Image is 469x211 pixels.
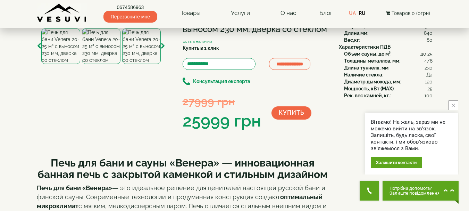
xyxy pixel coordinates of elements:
[344,92,433,99] div: :
[344,93,390,98] b: Рек. вес камней, кг.
[392,10,430,16] span: Товаров 0 (0грн)
[390,191,440,196] span: Залиште повідомлення
[425,78,433,85] span: 120
[360,181,379,201] button: Get Call button
[183,16,328,34] h1: Печь для бани Venera 20-25 м³ с выносом 230 мм, дверка со стеклом
[344,57,433,64] div: :
[183,44,219,51] label: Купить в 1 клик
[371,157,422,168] div: Залишити контакти
[183,94,261,109] div: 27999 грн
[37,3,87,23] img: Завод VESUVI
[344,64,433,71] div: :
[103,11,157,23] span: Перезвоните мне
[344,71,433,78] div: :
[344,78,433,85] div: :
[122,29,161,64] img: Печь для бани Venera 20-25 м³ с выносом 230 мм, дверка со стеклом
[274,5,303,21] a: О нас
[425,64,433,71] span: 230
[339,44,391,50] b: Характеристики ПДБ
[37,193,323,210] strong: оптимальный микроклимат
[344,72,382,78] b: Наличие стекла
[424,57,433,64] span: 4/8
[103,4,157,11] a: 0674586963
[427,85,433,92] span: 25
[344,58,399,64] b: Толщины металлов, мм
[426,71,433,78] span: Да
[344,37,359,43] b: Вес,кг
[183,39,212,44] small: Есть в наличии
[349,10,356,16] a: UA
[37,157,328,180] strong: Печь для бани и сауны «Венера» — инновационная банная печь с закрытой каменкой и стильным дизайном
[82,29,120,64] img: Печь для бани Venera 20-25 м³ с выносом 230 мм, дверка со стеклом
[224,5,257,21] a: Услуги
[344,50,433,57] div: :
[390,186,440,191] span: Потрібна допомога?
[383,181,459,201] button: Chat button
[271,106,311,120] button: Купить
[384,9,432,17] button: Товаров 0 (0грн)
[344,65,388,71] b: Длина туннеля, мм
[174,5,208,21] a: Товары
[183,109,261,133] div: 25999 грн
[424,92,433,99] span: 100
[344,86,394,91] b: Мощность, кВт (MAX)
[344,30,367,36] b: Длина,мм
[427,36,433,43] span: 80
[344,51,391,57] b: Объем сауны, до м³
[449,100,458,110] button: close button
[424,30,433,36] span: 840
[344,36,433,43] div: :
[344,30,433,36] div: :
[359,10,366,16] a: RU
[371,119,452,152] div: Вітаємо! На жаль, зараз ми не можемо вийти на зв'язок. Залишіть, будь ласка, свої контакти, і ми ...
[37,184,112,192] strong: Печь для бани «Венера»
[420,50,433,57] span: до 25
[193,79,250,84] b: Консультация експерта
[319,9,333,16] a: Блог
[344,85,433,92] div: :
[41,29,80,64] img: Печь для бани Venera 20-25 м³ с выносом 230 мм, дверка со стеклом
[344,79,400,84] b: Диаметр дымохода, мм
